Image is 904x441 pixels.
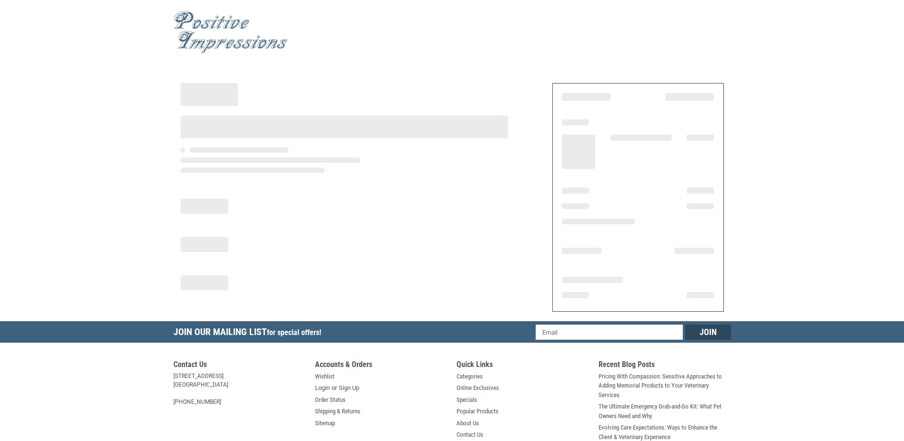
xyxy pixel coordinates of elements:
[599,372,731,400] a: Pricing With Compassion: Sensitive Approaches to Adding Memorial Products to Your Veterinary Serv...
[457,430,483,440] a: Contact Us
[457,383,499,393] a: Online Exclusives
[457,419,479,428] a: About Us
[315,407,360,416] a: Shipping & Returns
[173,372,306,406] address: [STREET_ADDRESS] [GEOGRAPHIC_DATA] [PHONE_NUMBER]
[267,328,321,337] span: for special offers!
[315,419,335,428] a: Sitemap
[457,372,483,381] a: Categories
[599,360,731,372] h5: Recent Blog Posts
[315,372,335,381] a: Wishlist
[315,360,447,372] h5: Accounts & Orders
[457,407,498,416] a: Popular Products
[326,383,343,393] span: or
[339,383,359,393] a: Sign Up
[173,360,306,372] h5: Contact Us
[315,395,345,405] a: Order Status
[173,11,288,53] img: Positive Impressions
[685,325,731,340] input: Join
[457,360,589,372] h5: Quick Links
[457,395,477,405] a: Specials
[599,402,731,420] a: The Ultimate Emergency Grab-and-Go Kit: What Pet Owners Need and Why
[536,325,683,340] input: Email
[315,383,330,393] a: Login
[173,321,326,346] h5: Join Our Mailing List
